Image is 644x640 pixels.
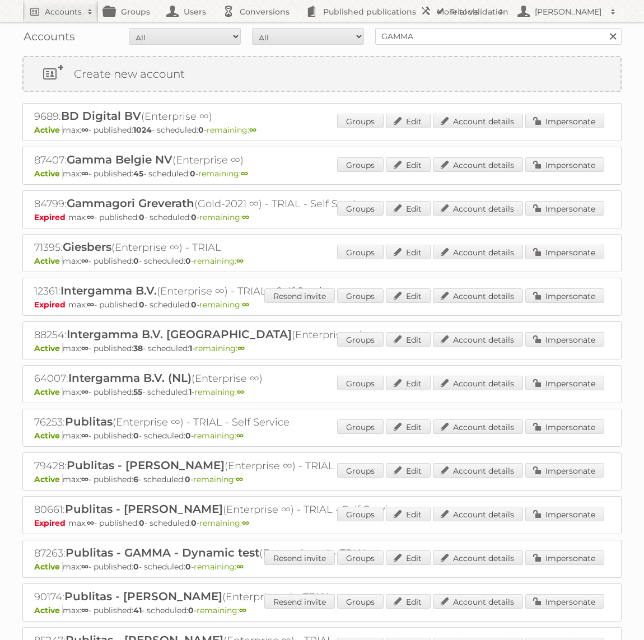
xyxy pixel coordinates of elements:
a: Edit [386,550,431,565]
p: max: - published: - scheduled: - [34,169,610,179]
span: Intergamma B.V. [GEOGRAPHIC_DATA] [67,328,292,341]
h2: 84799: (Gold-2021 ∞) - TRIAL - Self Service [34,197,426,211]
h2: 12361: (Enterprise ∞) - TRIAL - Self Service [34,284,426,298]
strong: 0 [185,431,191,441]
p: max: - published: - scheduled: - [34,256,610,266]
h2: 87407: (Enterprise ∞) [34,153,426,167]
a: Groups [337,114,384,128]
p: max: - published: - scheduled: - [34,562,610,572]
a: Edit [386,114,431,128]
strong: 0 [185,256,191,266]
span: Active [34,605,63,615]
h2: 76253: (Enterprise ∞) - TRIAL - Self Service [34,415,426,429]
a: Impersonate [525,550,604,565]
span: Active [34,474,63,484]
a: Impersonate [525,594,604,609]
span: remaining: [194,256,244,266]
strong: 0 [133,431,139,441]
p: max: - published: - scheduled: - [34,212,610,222]
span: BD Digital BV [61,109,141,123]
span: remaining: [194,431,244,441]
strong: ∞ [81,387,88,397]
a: Account details [433,507,523,521]
span: Active [34,387,63,397]
strong: ∞ [239,605,246,615]
a: Groups [337,157,384,172]
strong: 0 [185,562,191,572]
h2: More tools [437,6,493,17]
strong: ∞ [81,431,88,441]
h2: Accounts [45,6,82,17]
p: max: - published: - scheduled: - [34,300,610,310]
a: Account details [433,245,523,259]
h2: 80661: (Enterprise ∞) - TRIAL - Self Service [34,502,426,517]
strong: 6 [133,474,138,484]
strong: 45 [133,169,143,179]
p: max: - published: - scheduled: - [34,125,610,135]
p: max: - published: - scheduled: - [34,605,610,615]
p: max: - published: - scheduled: - [34,431,610,441]
span: Active [34,256,63,266]
a: Edit [386,594,431,609]
h2: 87263: (Enterprise ∞) - TRIAL [34,546,426,560]
a: Groups [337,288,384,303]
strong: 55 [133,387,142,397]
span: Expired [34,300,68,310]
h2: 64007: (Enterprise ∞) [34,371,426,386]
a: Groups [337,463,384,478]
strong: 1 [189,387,192,397]
span: remaining: [207,125,256,135]
span: Gamma Belgie NV [67,153,172,166]
strong: ∞ [81,125,88,135]
span: Publitas - [PERSON_NAME] [64,590,222,603]
span: remaining: [194,387,244,397]
a: Impersonate [525,507,604,521]
strong: 0 [139,212,144,222]
strong: 0 [139,300,144,310]
strong: ∞ [87,300,94,310]
h2: 90174: (Enterprise ∞) - TRIAL [34,590,426,604]
a: Groups [337,419,384,434]
span: Active [34,125,63,135]
span: Publitas - [PERSON_NAME] [67,459,225,472]
strong: ∞ [237,387,244,397]
a: Edit [386,201,431,216]
a: Account details [433,114,523,128]
strong: 1 [189,343,192,353]
strong: 41 [133,605,142,615]
strong: ∞ [81,474,88,484]
a: Create new account [24,57,620,91]
a: Groups [337,507,384,521]
a: Edit [386,507,431,521]
strong: 1024 [133,125,152,135]
a: Account details [433,463,523,478]
strong: 0 [190,169,195,179]
a: Groups [337,201,384,216]
p: max: - published: - scheduled: - [34,518,610,528]
a: Account details [433,201,523,216]
span: remaining: [193,474,243,484]
span: Expired [34,518,68,528]
a: Account details [433,376,523,390]
span: remaining: [199,518,249,528]
a: Account details [433,288,523,303]
span: Intergamma B.V. [60,284,157,297]
a: Edit [386,288,431,303]
strong: ∞ [242,518,249,528]
h2: 79428: (Enterprise ∞) - TRIAL [34,459,426,473]
a: Groups [337,332,384,347]
a: Account details [433,419,523,434]
span: Intergamma B.V. (NL) [68,371,192,385]
span: Active [34,343,63,353]
a: Impersonate [525,245,604,259]
strong: ∞ [242,300,249,310]
strong: 0 [139,518,144,528]
h2: 88254: (Enterprise ∞) [34,328,426,342]
span: remaining: [197,605,246,615]
span: Publitas - [PERSON_NAME] [65,502,223,516]
strong: 0 [198,125,204,135]
a: Impersonate [525,114,604,128]
strong: ∞ [81,562,88,572]
a: Impersonate [525,463,604,478]
h2: [PERSON_NAME] [532,6,605,17]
